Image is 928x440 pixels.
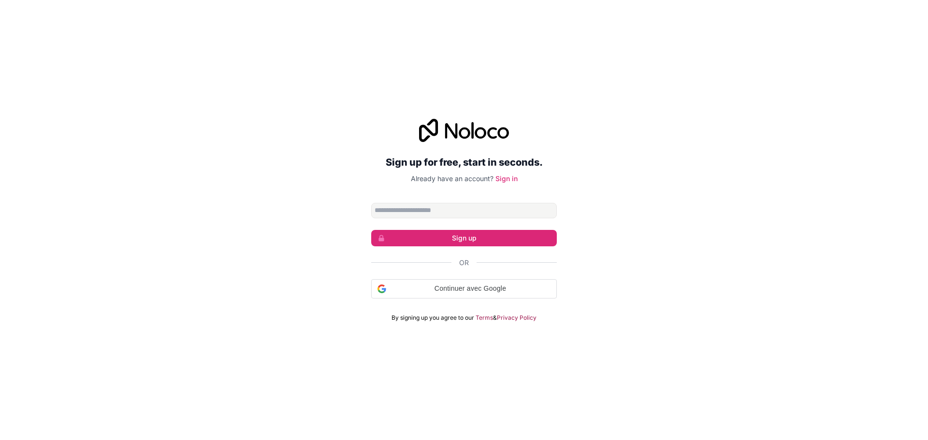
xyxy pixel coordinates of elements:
span: Continuer avec Google [390,284,551,294]
span: By signing up you agree to our [391,314,474,322]
span: & [493,314,497,322]
button: Sign up [371,230,557,246]
span: Or [459,258,469,268]
div: Continuer avec Google [371,279,557,298]
span: Already have an account? [411,174,493,183]
a: Privacy Policy [497,314,536,322]
a: Terms [476,314,493,322]
a: Sign in [495,174,518,183]
h2: Sign up for free, start in seconds. [371,154,557,171]
input: Email address [371,203,557,218]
